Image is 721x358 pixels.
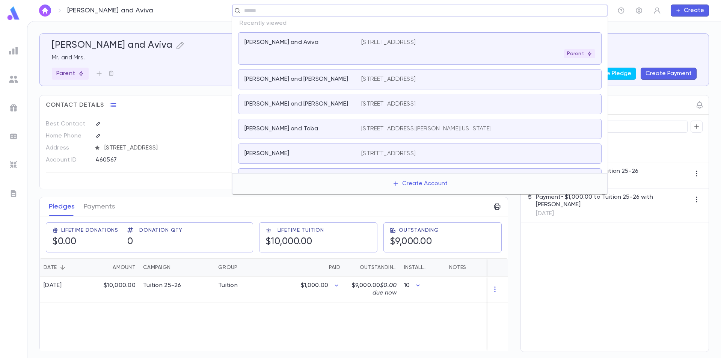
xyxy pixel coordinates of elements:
p: Address [46,142,89,154]
div: Outstanding [344,258,400,276]
p: [STREET_ADDRESS] [361,100,416,108]
img: logo [6,6,21,21]
span: $0.00 due now [373,282,397,296]
div: Date [40,258,91,276]
div: Parent [564,49,595,58]
p: 10 [404,282,410,289]
div: Amount [113,258,136,276]
button: Create Account [386,177,454,191]
button: Sort [348,261,360,273]
img: students_grey.60c7aba0da46da39d6d829b817ac14fc.svg [9,75,18,84]
div: Installments [400,258,445,276]
img: imports_grey.530a8a0e642e233f2baf0ef88e8c9fcb.svg [9,160,18,169]
h5: [PERSON_NAME] and Aviva [52,40,173,51]
span: Outstanding [399,227,439,233]
button: Sort [57,261,69,273]
div: Installments [404,258,430,276]
span: Donation Qty [139,227,183,233]
div: Campaign [139,258,214,276]
p: [PERSON_NAME] and [PERSON_NAME] [244,100,348,108]
div: Outstanding [360,258,397,276]
p: Home Phone [46,130,89,142]
button: Sort [317,261,329,273]
p: $9,000.00 [348,282,397,297]
button: Sort [237,261,249,273]
div: Group [218,258,237,276]
button: Create [671,5,709,17]
p: [DATE] [536,210,691,218]
p: Parent [567,51,592,57]
div: Parent [52,68,89,80]
div: Group [214,258,271,276]
button: Create Payment [641,68,697,80]
div: Tuition [218,282,238,289]
img: reports_grey.c525e4749d1bce6a11f5fe2a8de1b229.svg [9,46,18,55]
div: Paid [329,258,340,276]
p: [STREET_ADDRESS] [361,150,416,157]
button: Sort [101,261,113,273]
p: Account ID [46,154,89,166]
p: [PERSON_NAME] and Toba [244,125,318,133]
div: Campaign [143,258,170,276]
img: campaigns_grey.99e729a5f7ee94e3726e6486bddda8f1.svg [9,103,18,112]
div: 460567 [95,154,226,165]
p: [STREET_ADDRESS] [361,76,416,83]
p: Best Contact [46,118,89,130]
button: Sort [170,261,183,273]
div: Tuition 25-26 [143,282,181,289]
h5: $0.00 [52,236,77,248]
p: Payment • $1,000.00 to Tuition 25-26 with [PERSON_NAME] [536,193,691,208]
div: Amount [91,258,139,276]
p: [PERSON_NAME] and Aviva [67,6,153,15]
p: Mr. and Mrs. [52,54,697,62]
div: Notes [445,258,539,276]
span: [STREET_ADDRESS] [101,144,264,152]
img: batches_grey.339ca447c9d9533ef1741baa751efc33.svg [9,132,18,141]
span: Contact Details [46,101,104,109]
img: home_white.a664292cf8c1dea59945f0da9f25487c.svg [41,8,50,14]
p: [STREET_ADDRESS][PERSON_NAME][US_STATE] [361,125,492,133]
div: Paid [271,258,344,276]
p: Recently viewed [232,17,608,30]
div: Notes [449,258,466,276]
img: letters_grey.7941b92b52307dd3b8a917253454ce1c.svg [9,189,18,198]
p: [PERSON_NAME] [244,150,289,157]
button: Payments [84,197,115,216]
button: Create Pledge [585,68,636,80]
p: [PERSON_NAME] and [PERSON_NAME] [244,76,348,83]
button: Sort [430,261,442,273]
span: Lifetime Tuition [278,227,324,233]
div: Date [44,258,57,276]
h5: $10,000.00 [265,236,312,248]
p: [PERSON_NAME] and Aviva [244,39,318,46]
p: $1,000.00 [301,282,328,289]
p: Parent [56,70,84,77]
h5: $9,000.00 [390,236,432,248]
p: [STREET_ADDRESS] [361,39,416,46]
h5: 0 [127,236,133,248]
button: Pledges [49,197,75,216]
div: [DATE] [44,282,62,289]
div: $10,000.00 [91,276,139,302]
span: Lifetime Donations [61,227,118,233]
